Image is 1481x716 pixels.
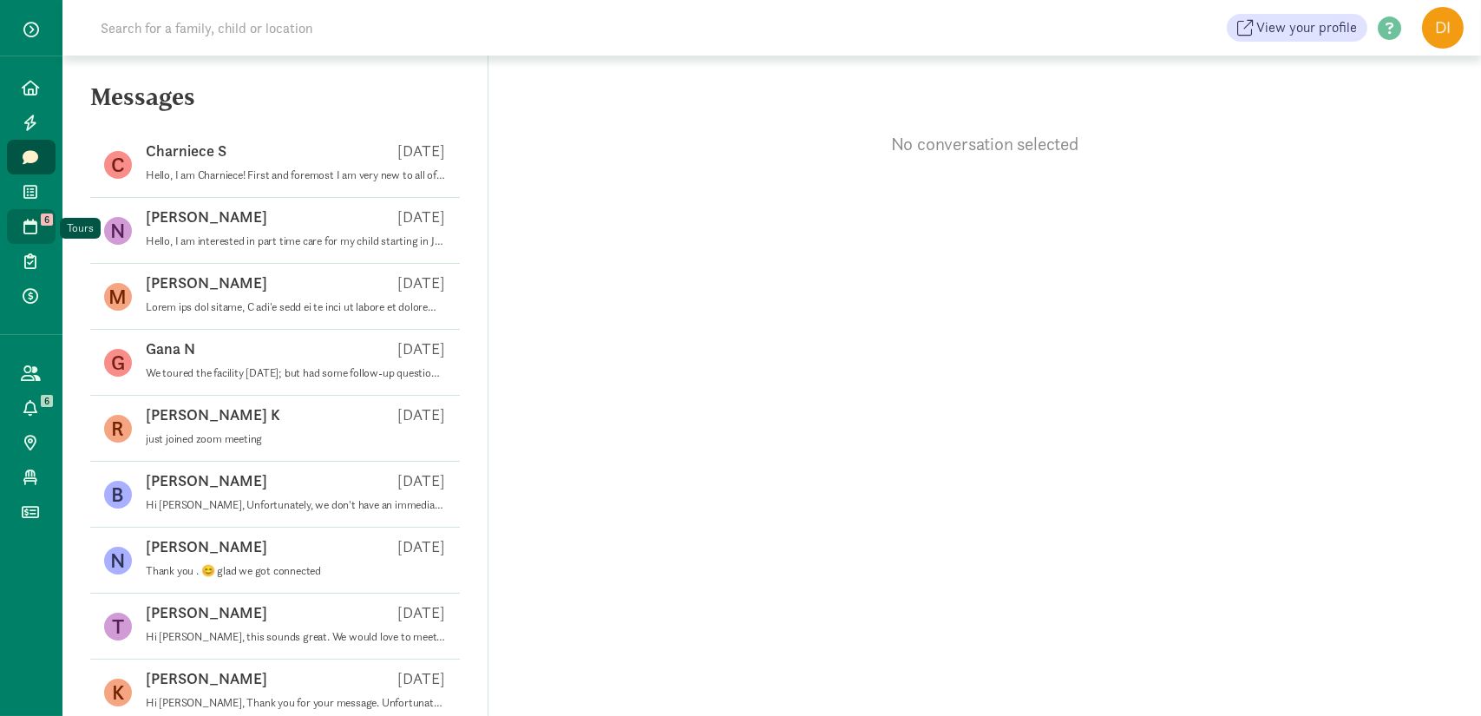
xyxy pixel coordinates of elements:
iframe: Chat Widget [1394,633,1481,716]
span: 6 [41,213,53,226]
a: 6 [7,209,56,244]
span: 6 [41,395,53,407]
figure: T [104,613,132,640]
p: [DATE] [398,273,446,293]
p: [DATE] [398,470,446,491]
p: [DATE] [398,602,446,623]
p: Hello, I am Charniece! First and foremost I am very new to all of this so I’m not as well versed.... [146,168,446,182]
p: Gana N [146,338,195,359]
p: Hi [PERSON_NAME], Thank you for your message. Unfortunately, we offer full time care (rates) only... [146,696,446,710]
p: [PERSON_NAME] K [146,404,280,425]
p: [PERSON_NAME] [146,668,267,689]
figure: G [104,349,132,377]
p: [DATE] [398,338,446,359]
p: [DATE] [398,668,446,689]
p: [PERSON_NAME] [146,602,267,623]
p: Hello, I am interested in part time care for my child starting in January. Is this something you ... [146,234,446,248]
p: Hi [PERSON_NAME], Unfortunately, we don't have an immediate opening for that age group, but we do... [146,498,446,512]
a: View your profile [1227,14,1367,42]
p: [DATE] [398,536,446,557]
p: [PERSON_NAME] [146,536,267,557]
figure: R [104,415,132,443]
p: [PERSON_NAME] [146,207,267,227]
figure: K [104,679,132,706]
p: Hi [PERSON_NAME], this sounds great. We would love to meet [PERSON_NAME], so we are happy to have... [146,630,446,644]
input: Search for a family, child or location [90,10,577,45]
p: Charniece S [146,141,226,161]
figure: N [104,547,132,575]
figure: N [104,217,132,245]
p: We toured the facility [DATE]; but had some follow-up questions. We hope someone can answer the q... [146,366,446,380]
h5: Messages [62,83,488,125]
p: Lorem ips dol sitame, C adi'e sedd ei te inci ut labore et dolorem aliquae adminimv quisnost. Ex ... [146,300,446,314]
p: [DATE] [398,404,446,425]
p: just joined zoom meeting [146,432,446,446]
figure: C [104,151,132,179]
p: [DATE] [398,141,446,161]
p: [DATE] [398,207,446,227]
p: [PERSON_NAME] [146,470,267,491]
p: Thank you . 😊 glad we got connected [146,564,446,578]
p: [PERSON_NAME] [146,273,267,293]
span: View your profile [1256,17,1357,38]
figure: B [104,481,132,509]
figure: M [104,283,132,311]
div: Tours [67,220,94,237]
a: 6 [7,391,56,425]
